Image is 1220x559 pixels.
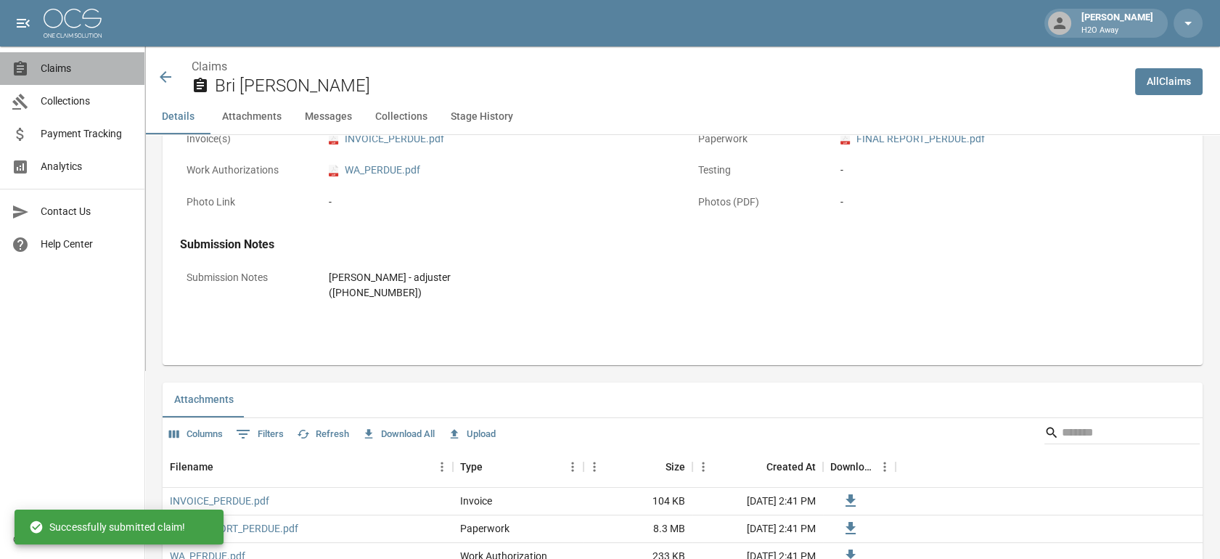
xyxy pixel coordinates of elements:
[444,423,499,446] button: Upload
[41,159,133,174] span: Analytics
[692,456,714,478] button: Menu
[1135,68,1203,95] a: AllClaims
[41,126,133,142] span: Payment Tracking
[180,264,311,292] p: Submission Notes
[562,456,584,478] button: Menu
[439,99,525,134] button: Stage History
[180,125,311,153] p: Invoice(s)
[41,61,133,76] span: Claims
[823,446,896,487] div: Download
[666,446,685,487] div: Size
[170,521,298,536] a: FINAL REPORT_PERDUE.pdf
[584,488,692,515] div: 104 KB
[192,58,1123,76] nav: breadcrumb
[13,532,131,547] div: © 2025 One Claim Solution
[41,204,133,219] span: Contact Us
[692,188,822,216] p: Photos (PDF)
[460,446,483,487] div: Type
[460,494,492,508] div: Invoice
[840,163,1179,178] div: -
[840,131,985,147] a: pdfFINAL REPORT_PERDUE.pdf
[41,94,133,109] span: Collections
[170,446,213,487] div: Filename
[163,383,245,417] button: Attachments
[692,125,822,153] p: Paperwork
[460,521,509,536] div: Paperwork
[329,195,332,210] div: -
[293,423,353,446] button: Refresh
[584,515,692,543] div: 8.3 MB
[840,195,1179,210] div: -
[584,446,692,487] div: Size
[692,156,822,184] p: Testing
[1044,421,1200,447] div: Search
[192,60,227,73] a: Claims
[41,237,133,252] span: Help Center
[1076,10,1159,36] div: [PERSON_NAME]
[1081,25,1153,37] p: H2O Away
[215,76,1123,97] h2: Bri [PERSON_NAME]
[431,456,453,478] button: Menu
[692,446,823,487] div: Created At
[145,99,210,134] button: Details
[329,270,451,301] div: [PERSON_NAME] - adjuster ([PHONE_NUMBER])
[830,446,874,487] div: Download
[329,163,420,178] a: pdfWA_PERDUE.pdf
[692,488,823,515] div: [DATE] 2:41 PM
[163,446,453,487] div: Filename
[165,423,226,446] button: Select columns
[180,237,1185,252] h4: Submission Notes
[180,156,311,184] p: Work Authorizations
[44,9,102,38] img: ocs-logo-white-transparent.png
[766,446,816,487] div: Created At
[163,383,1203,417] div: related-list tabs
[232,423,287,446] button: Show filters
[29,514,185,540] div: Successfully submitted claim!
[145,99,1220,134] div: anchor tabs
[584,456,605,478] button: Menu
[170,494,269,508] a: INVOICE_PERDUE.pdf
[293,99,364,134] button: Messages
[180,188,311,216] p: Photo Link
[329,131,444,147] a: pdfINVOICE_PERDUE.pdf
[453,446,584,487] div: Type
[874,456,896,478] button: Menu
[692,515,823,543] div: [DATE] 2:41 PM
[210,99,293,134] button: Attachments
[364,99,439,134] button: Collections
[359,423,438,446] button: Download All
[9,9,38,38] button: open drawer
